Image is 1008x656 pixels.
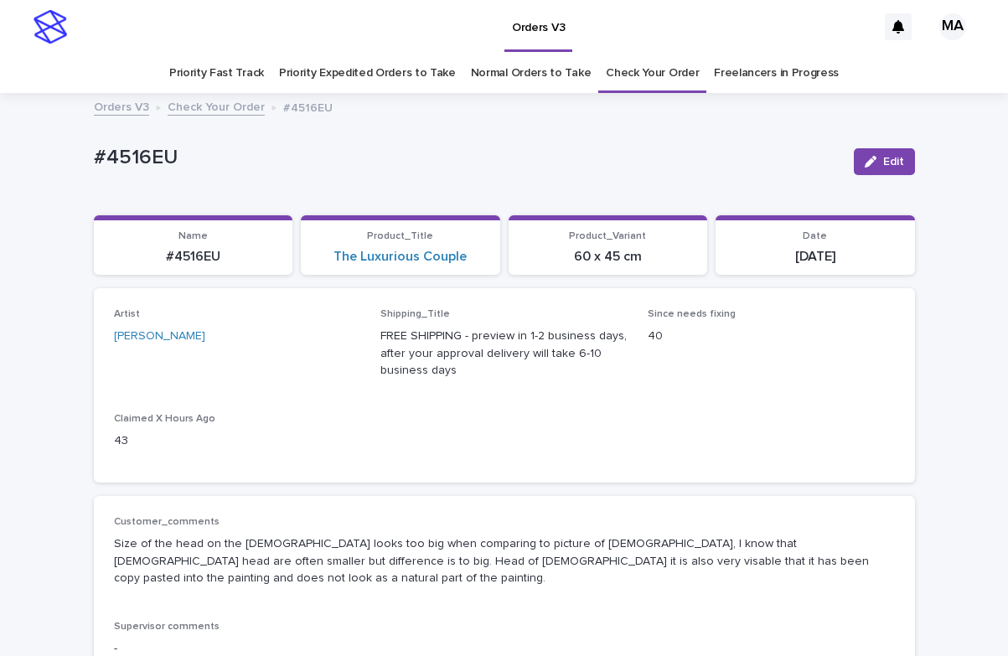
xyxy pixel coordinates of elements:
button: Edit [854,148,915,175]
p: Size of the head on the [DEMOGRAPHIC_DATA] looks too big when comparing to picture of [DEMOGRAPHI... [114,535,895,587]
a: Priority Expedited Orders to Take [279,54,456,93]
a: Priority Fast Track [169,54,264,93]
img: stacker-logo-s-only.png [34,10,67,44]
span: Claimed X Hours Ago [114,414,215,424]
span: Artist [114,309,140,319]
p: [DATE] [726,249,905,265]
p: #4516EU [104,249,283,265]
p: 40 [648,328,895,345]
span: Edit [883,156,904,168]
span: Product_Variant [569,231,646,241]
p: 43 [114,432,361,450]
a: Normal Orders to Take [471,54,592,93]
span: Product_Title [367,231,433,241]
span: Name [178,231,208,241]
p: FREE SHIPPING - preview in 1-2 business days, after your approval delivery will take 6-10 busines... [380,328,628,380]
span: Customer_comments [114,517,220,527]
a: Orders V3 [94,96,149,116]
a: Freelancers in Progress [714,54,839,93]
a: Check Your Order [606,54,699,93]
p: #4516EU [283,97,333,116]
span: Supervisor comments [114,622,220,632]
a: [PERSON_NAME] [114,328,205,345]
span: Since needs fixing [648,309,736,319]
p: 60 x 45 cm [519,249,698,265]
span: Shipping_Title [380,309,450,319]
span: Date [803,231,827,241]
p: #4516EU [94,146,840,170]
a: The Luxurious Couple [333,249,467,265]
div: MA [939,13,966,40]
a: Check Your Order [168,96,265,116]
